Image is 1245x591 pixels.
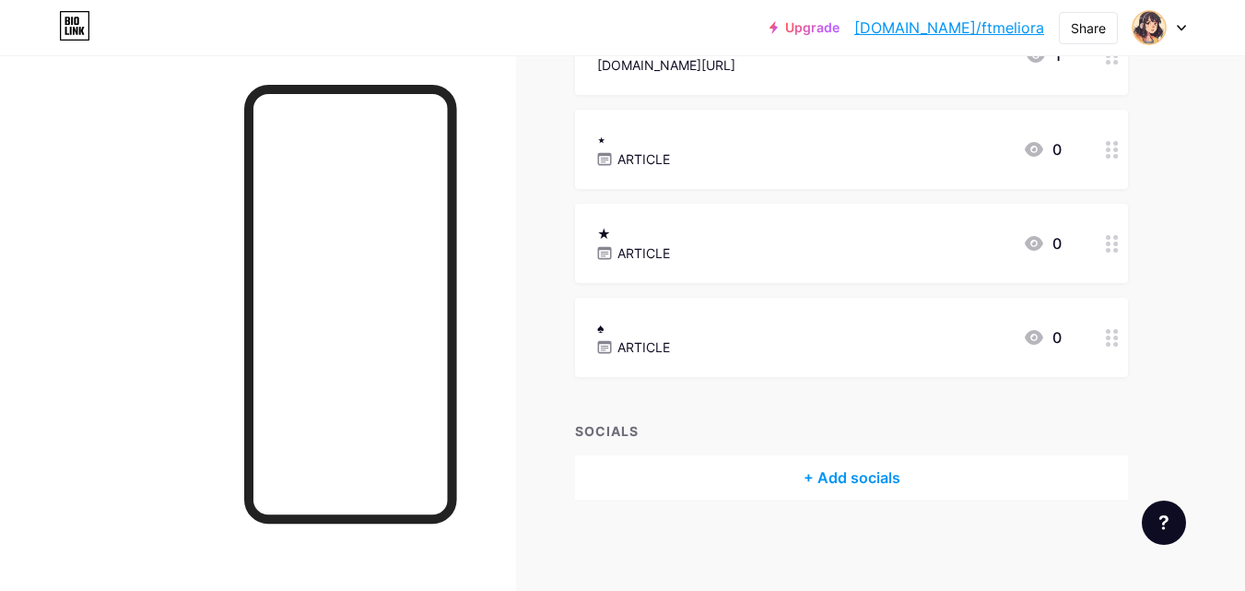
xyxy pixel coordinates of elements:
[769,20,840,35] a: Upgrade
[617,149,670,169] p: ARTICLE
[575,421,1128,441] div: SOCIALS
[617,243,670,263] p: ARTICLE
[1132,10,1167,45] img: cryptoniing
[1023,326,1062,349] div: 0
[575,455,1128,500] div: + Add socials
[597,55,735,75] div: [DOMAIN_NAME][URL]
[1023,232,1062,254] div: 0
[1023,138,1062,160] div: 0
[597,224,670,243] div: ★
[617,337,670,357] p: ARTICLE
[854,17,1044,39] a: [DOMAIN_NAME]/ftmeliora
[597,130,670,149] div: ⋆
[1071,18,1106,38] div: Share
[597,318,670,337] div: ♠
